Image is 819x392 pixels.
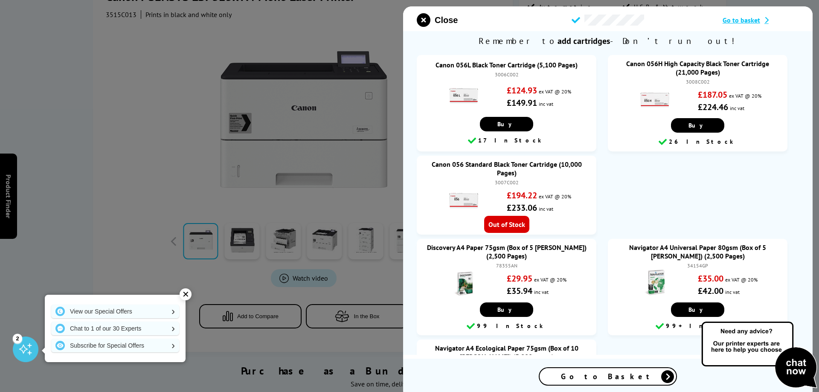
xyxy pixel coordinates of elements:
[497,306,516,314] span: Buy
[427,243,587,260] a: Discovery A4 Paper 75gsm (Box of 5 [PERSON_NAME]) (2,500 Pages)
[700,320,819,390] img: Open Live Chat window
[421,136,592,146] div: 17 In Stock
[507,202,537,213] strong: £233.06
[539,367,677,386] a: Go to Basket
[425,71,588,78] div: 3006C002
[612,321,783,331] div: 99+ In Stock
[616,78,779,85] div: 3008C002
[561,372,655,381] span: Go to Basket
[698,273,723,284] strong: £35.00
[507,85,537,96] strong: £124.93
[730,105,744,111] span: inc vat
[539,193,571,200] span: ex VAT @ 20%
[425,262,588,269] div: 78355AN
[180,288,192,300] div: ✕
[449,269,479,299] img: Discovery A4 Paper 75gsm (Box of 5 Reams) (2,500 Pages)
[436,61,578,69] a: Canon 056L Black Toner Cartridge (5,100 Pages)
[497,120,516,128] span: Buy
[539,101,553,107] span: inc vat
[539,206,553,212] span: inc vat
[432,160,582,177] a: Canon 056 Standard Black Toner Cartridge (10,000 Pages)
[421,321,592,331] div: 99 In Stock
[403,31,813,51] span: Remember to - Don’t run out!
[640,85,670,115] img: Canon 056H High Capacity Black Toner Cartridge (21,000 Pages)
[51,305,179,318] a: View our Special Offers
[534,276,566,283] span: ex VAT @ 20%
[435,344,578,361] a: Navigator A4 Ecological Paper 75gsm (Box of 10 [PERSON_NAME]) (5,000 pages)
[484,216,529,233] span: Out of Stock
[558,35,610,46] b: add cartridges
[534,289,549,295] span: inc vat
[725,289,740,295] span: inc vat
[507,97,537,108] strong: £149.91
[417,13,458,27] button: close modal
[698,89,727,100] strong: £187.05
[51,339,179,352] a: Subscribe for Special Offers
[507,285,532,296] strong: £35.94
[507,190,537,201] strong: £194.22
[629,243,766,260] a: Navigator A4 Universal Paper 80gsm (Box of 5 [PERSON_NAME]) (2,500 Pages)
[698,285,723,296] strong: £42.00
[435,15,458,25] span: Close
[612,137,783,147] div: 26 In Stock
[507,273,532,284] strong: £29.95
[539,88,571,95] span: ex VAT @ 20%
[616,262,779,269] div: 34154GP
[449,81,479,110] img: Canon 056L Black Toner Cartridge (5,100 Pages)
[688,122,707,129] span: Buy
[723,16,760,24] span: Go to basket
[626,59,769,76] a: Canon 056H High Capacity Black Toner Cartridge (21,000 Pages)
[688,306,707,314] span: Buy
[449,186,479,215] img: Canon 056 Standard Black Toner Cartridge (10,000 Pages)
[723,16,799,24] a: Go to basket
[51,322,179,335] a: Chat to 1 of our 30 Experts
[640,269,670,299] img: Navigator A4 Universal Paper 80gsm (Box of 5 Reams) (2,500 Pages)
[729,93,761,99] span: ex VAT @ 20%
[13,334,22,343] div: 2
[725,276,758,283] span: ex VAT @ 20%
[425,179,588,186] div: 3007C002
[698,102,728,113] strong: £224.46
